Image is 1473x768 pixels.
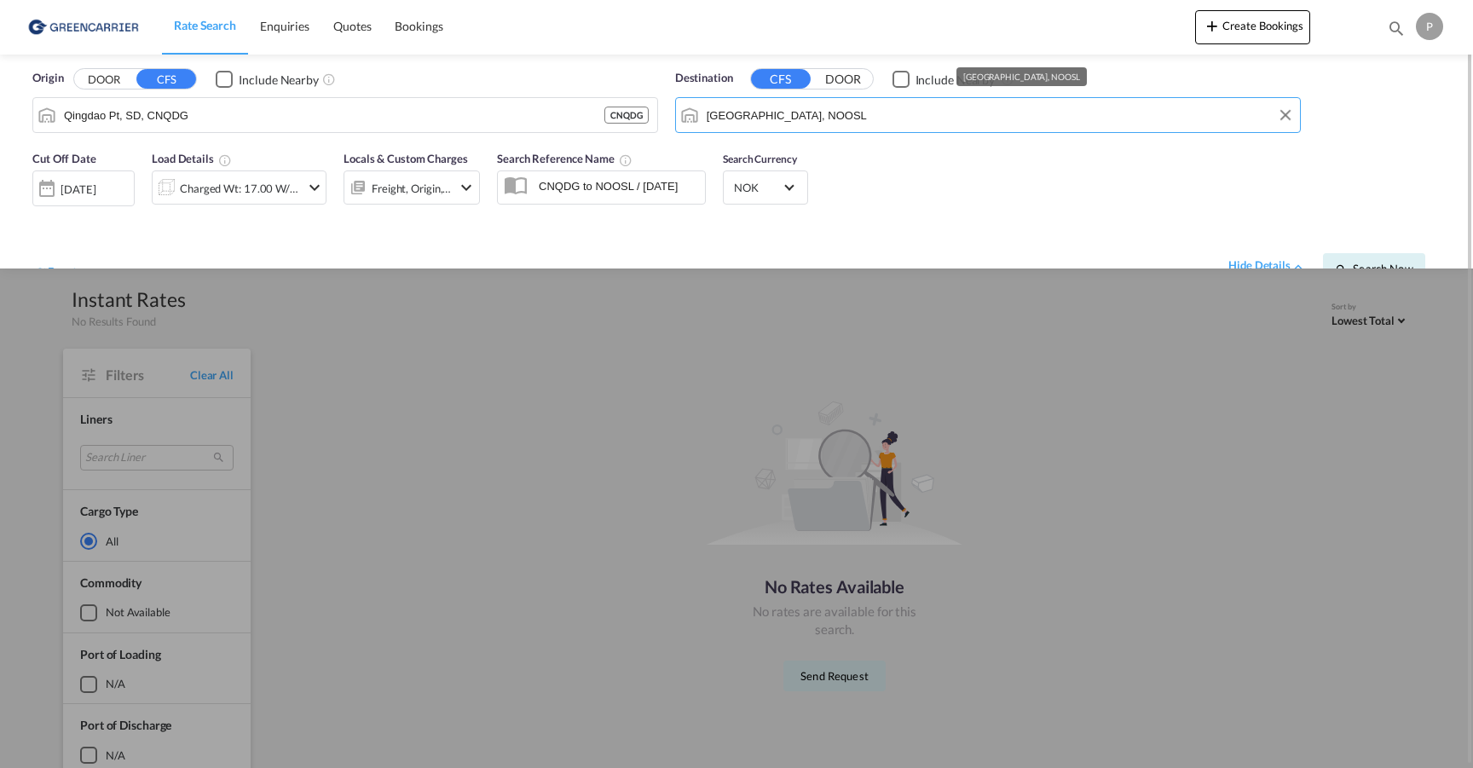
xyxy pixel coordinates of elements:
[1335,263,1349,276] md-icon: icon-magnify
[48,264,77,279] span: Reset
[395,19,442,33] span: Bookings
[1416,13,1443,40] div: P
[675,70,733,87] span: Destination
[64,102,604,128] input: Search by Port
[322,72,336,86] md-icon: Unchecked: Ignores neighbouring ports when fetching rates.Checked : Includes neighbouring ports w...
[1228,257,1306,274] div: hide detailsicon-chevron-up
[456,177,477,198] md-icon: icon-chevron-down
[1387,19,1406,44] div: icon-magnify
[239,72,319,89] div: Include Nearby
[734,180,782,195] span: NOK
[152,170,326,205] div: Charged Wt: 17.00 W/Micon-chevron-down
[174,18,236,32] span: Rate Search
[1273,102,1298,128] button: Clear Input
[530,173,705,199] input: Search Reference Name
[1195,10,1310,44] button: icon-plus 400-fgCreate Bookings
[963,67,1080,86] div: [GEOGRAPHIC_DATA], NOOSL
[619,153,633,167] md-icon: Your search will be saved by the below given name
[32,152,96,165] span: Cut Off Date
[1291,259,1306,274] md-icon: icon-chevron-up
[751,69,811,89] button: CFS
[333,19,371,33] span: Quotes
[1202,15,1222,36] md-icon: icon-plus 400-fg
[136,69,196,89] button: CFS
[732,175,799,199] md-select: Select Currency: kr NOKNorway Krone
[372,176,452,200] div: Freight Origin Destination
[32,265,48,280] md-icon: icon-refresh
[74,70,134,90] button: DOOR
[26,8,141,46] img: e39c37208afe11efa9cb1d7a6ea7d6f5.png
[1323,253,1425,284] button: icon-magnifySearch Now
[180,176,300,200] div: Charged Wt: 17.00 W/M
[344,170,480,205] div: Freight Origin Destinationicon-chevron-down
[344,152,468,165] span: Locals & Custom Charges
[304,177,325,198] md-icon: icon-chevron-down
[892,70,996,88] md-checkbox: Checkbox No Ink
[33,98,657,132] md-input-container: Qingdao Pt, SD, CNQDG
[497,152,633,165] span: Search Reference Name
[61,182,95,197] div: [DATE]
[813,70,873,90] button: DOOR
[260,19,309,33] span: Enquiries
[32,263,77,284] div: icon-refreshReset
[676,98,1300,132] md-input-container: Oslo, NOOSL
[216,70,319,88] md-checkbox: Checkbox No Ink
[1335,262,1412,275] span: icon-magnifySearch Now
[604,107,649,124] div: CNQDG
[32,204,45,227] md-datepicker: Select
[152,152,232,165] span: Load Details
[723,153,797,165] span: Search Currency
[32,70,63,87] span: Origin
[32,170,135,206] div: [DATE]
[1387,19,1406,38] md-icon: icon-magnify
[916,72,996,89] div: Include Nearby
[218,153,232,167] md-icon: Chargeable Weight
[707,102,1291,128] input: Search by Port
